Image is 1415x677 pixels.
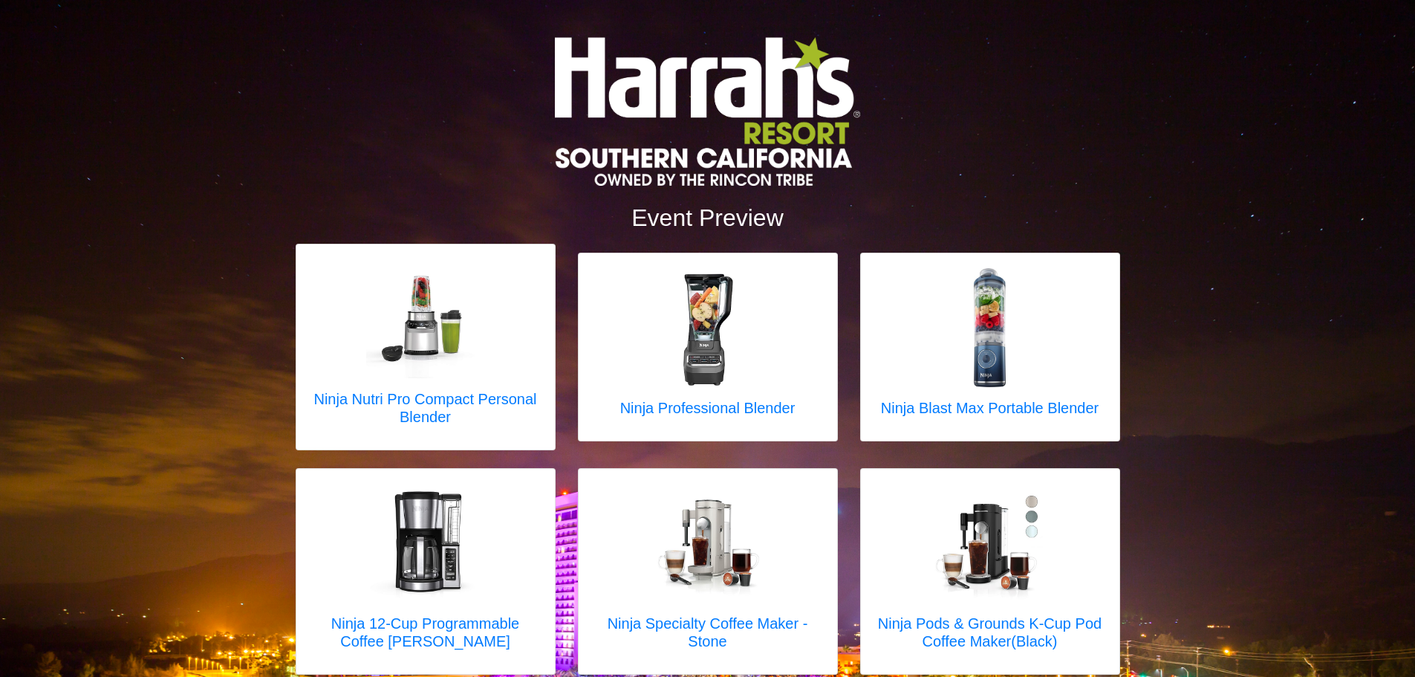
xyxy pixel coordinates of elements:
img: Ninja 12-Cup Programmable Coffee Brewer [366,484,485,603]
img: Ninja Specialty Coffee Maker - Stone [648,484,767,603]
img: Ninja Professional Blender [648,268,767,387]
a: Ninja Specialty Coffee Maker - Stone Ninja Specialty Coffee Maker - Stone [593,484,822,659]
h5: Ninja Blast Max Portable Blender [881,399,1099,417]
a: Ninja Blast Max Portable Blender Ninja Blast Max Portable Blender [881,268,1099,426]
a: Ninja Pods & Grounds K-Cup Pod Coffee Maker(Black) Ninja Pods & Grounds K-Cup Pod Coffee Maker(Bl... [876,484,1105,659]
img: Ninja Pods & Grounds K-Cup Pod Coffee Maker(Black) [931,484,1050,603]
h5: Ninja Nutri Pro Compact Personal Blender [311,390,540,426]
h5: Ninja 12-Cup Programmable Coffee [PERSON_NAME] [311,615,540,650]
img: Logo [555,37,859,186]
a: Ninja Nutri Pro Compact Personal Blender Ninja Nutri Pro Compact Personal Blender [311,259,540,435]
img: Ninja Blast Max Portable Blender [930,268,1049,387]
a: Ninja Professional Blender Ninja Professional Blender [620,268,796,426]
h2: Event Preview [296,204,1120,232]
img: Ninja Nutri Pro Compact Personal Blender [366,259,485,378]
a: Ninja 12-Cup Programmable Coffee Brewer Ninja 12-Cup Programmable Coffee [PERSON_NAME] [311,484,540,659]
h5: Ninja Pods & Grounds K-Cup Pod Coffee Maker(Black) [876,615,1105,650]
h5: Ninja Professional Blender [620,399,796,417]
h5: Ninja Specialty Coffee Maker - Stone [593,615,822,650]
